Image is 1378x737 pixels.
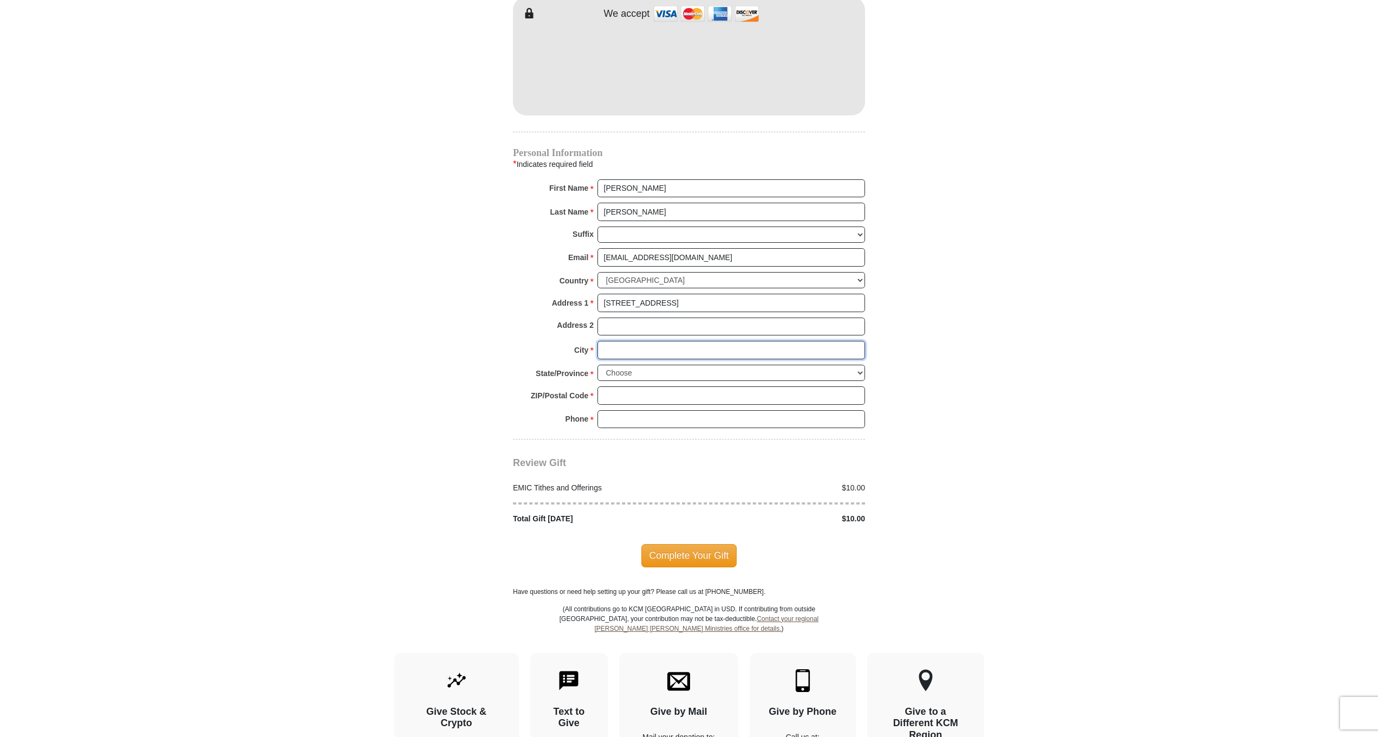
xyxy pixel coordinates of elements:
strong: Phone [565,411,589,426]
p: (All contributions go to KCM [GEOGRAPHIC_DATA] in USD. If contributing from outside [GEOGRAPHIC_D... [559,604,819,653]
img: give-by-stock.svg [445,669,468,692]
h4: Personal Information [513,148,865,157]
p: Have questions or need help setting up your gift? Please call us at [PHONE_NUMBER]. [513,587,865,597]
strong: City [574,342,588,358]
strong: First Name [549,180,588,196]
h4: Give by Mail [638,706,719,718]
strong: Suffix [573,227,594,242]
strong: Address 2 [557,318,594,333]
h4: Give by Phone [769,706,837,718]
strong: Country [560,273,589,288]
strong: Last Name [550,204,589,219]
div: EMIC Tithes and Offerings [508,482,690,494]
div: $10.00 [689,513,871,525]
h4: We accept [604,8,650,20]
strong: State/Province [536,366,588,381]
h4: Text to Give [549,706,589,729]
img: mobile.svg [791,669,814,692]
a: Contact your regional [PERSON_NAME] [PERSON_NAME] Ministries office for details. [594,615,818,632]
img: other-region [918,669,933,692]
div: Total Gift [DATE] [508,513,690,525]
span: Complete Your Gift [641,544,737,567]
div: Indicates required field [513,157,865,171]
div: $10.00 [689,482,871,494]
img: credit cards accepted [652,2,760,25]
span: Review Gift [513,457,566,468]
h4: Give Stock & Crypto [413,706,500,729]
img: text-to-give.svg [557,669,580,692]
img: envelope.svg [667,669,690,692]
strong: Email [568,250,588,265]
strong: ZIP/Postal Code [531,388,589,403]
strong: Address 1 [552,295,589,311]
